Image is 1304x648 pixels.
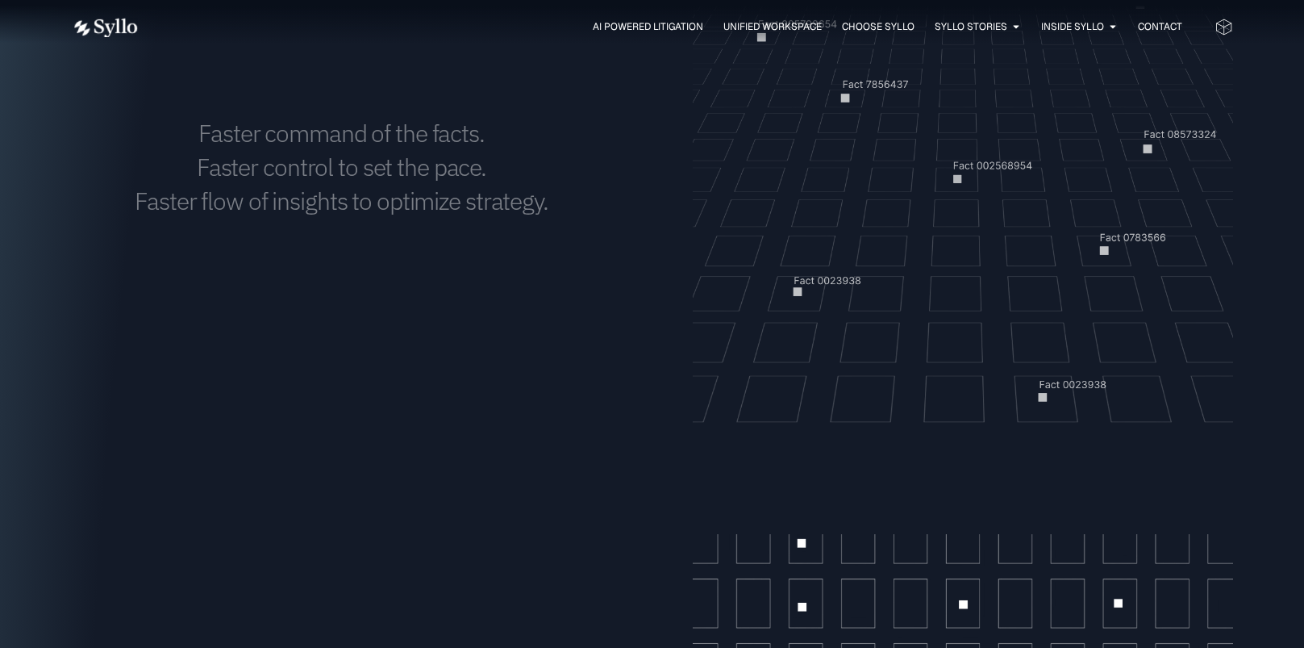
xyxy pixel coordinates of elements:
a: AI Powered Litigation [593,19,703,34]
a: Unified Workspace [723,19,822,34]
div: Menu Toggle [170,19,1182,35]
h1: Faster command of the facts. Faster control to set the pace. Faster flow of insights to optimize ... [72,116,612,218]
a: Contact [1138,19,1182,34]
img: white logo [72,18,138,38]
a: Inside Syllo [1041,19,1104,34]
a: Syllo Stories [935,19,1007,34]
a: Choose Syllo [842,19,914,34]
nav: Menu [170,19,1182,35]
